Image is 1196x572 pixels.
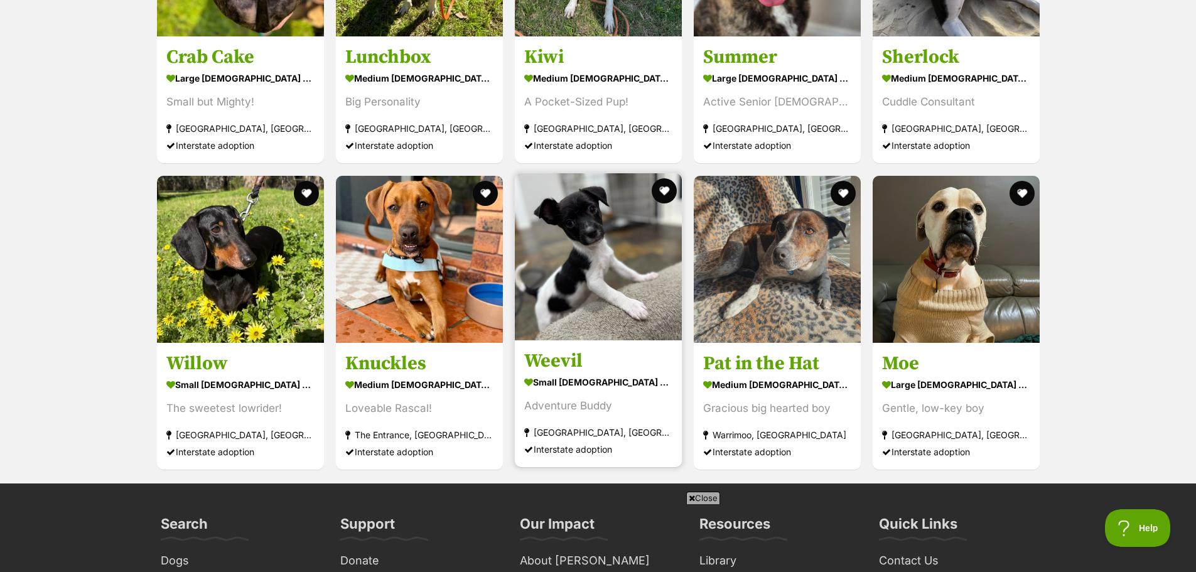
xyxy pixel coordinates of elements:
h3: Knuckles [345,352,493,375]
div: medium [DEMOGRAPHIC_DATA] Dog [703,375,851,394]
h3: Willow [166,352,315,375]
div: small [DEMOGRAPHIC_DATA] Dog [524,373,672,391]
a: Willow small [DEMOGRAPHIC_DATA] Dog The sweetest lowrider! [GEOGRAPHIC_DATA], [GEOGRAPHIC_DATA] I... [157,342,324,470]
img: Moe [873,176,1040,343]
a: Weevil small [DEMOGRAPHIC_DATA] Dog Adventure Buddy [GEOGRAPHIC_DATA], [GEOGRAPHIC_DATA] Intersta... [515,340,682,467]
div: [GEOGRAPHIC_DATA], [GEOGRAPHIC_DATA] [166,426,315,443]
h3: Lunchbox [345,46,493,70]
h3: Kiwi [524,46,672,70]
h3: Crab Cake [166,46,315,70]
div: Interstate adoption [524,441,672,458]
a: Crab Cake large [DEMOGRAPHIC_DATA] Dog Small but Mighty! [GEOGRAPHIC_DATA], [GEOGRAPHIC_DATA] Int... [157,36,324,164]
div: Interstate adoption [882,443,1030,460]
div: Big Personality [345,94,493,111]
div: Loveable Rascal! [345,400,493,417]
a: Moe large [DEMOGRAPHIC_DATA] Dog Gentle, low-key boy [GEOGRAPHIC_DATA], [GEOGRAPHIC_DATA] Interst... [873,342,1040,470]
button: favourite [473,181,498,206]
img: Pat in the Hat [694,176,861,343]
h3: Weevil [524,349,672,373]
div: A Pocket-Sized Pup! [524,94,672,111]
div: The sweetest lowrider! [166,400,315,417]
div: Interstate adoption [345,443,493,460]
div: Interstate adoption [703,138,851,154]
button: favourite [294,181,319,206]
iframe: Help Scout Beacon - Open [1105,509,1171,547]
div: Cuddle Consultant [882,94,1030,111]
button: favourite [1010,181,1035,206]
img: Knuckles [336,176,503,343]
div: large [DEMOGRAPHIC_DATA] Dog [703,70,851,88]
span: Close [686,492,720,504]
div: Adventure Buddy [524,397,672,414]
div: Small but Mighty! [166,94,315,111]
div: [GEOGRAPHIC_DATA], [GEOGRAPHIC_DATA] [166,121,315,138]
a: Contact Us [874,551,1041,571]
div: large [DEMOGRAPHIC_DATA] Dog [166,70,315,88]
div: Gracious big hearted boy [703,400,851,417]
div: Interstate adoption [345,138,493,154]
h3: Search [161,515,208,540]
div: Active Senior [DEMOGRAPHIC_DATA] [703,94,851,111]
a: Knuckles medium [DEMOGRAPHIC_DATA] Dog Loveable Rascal! The Entrance, [GEOGRAPHIC_DATA] Interstat... [336,342,503,470]
div: medium [DEMOGRAPHIC_DATA] Dog [882,70,1030,88]
button: favourite [652,178,677,203]
div: large [DEMOGRAPHIC_DATA] Dog [882,375,1030,394]
div: [GEOGRAPHIC_DATA], [GEOGRAPHIC_DATA] [524,424,672,441]
div: Interstate adoption [524,138,672,154]
div: medium [DEMOGRAPHIC_DATA] Dog [345,70,493,88]
div: Interstate adoption [703,443,851,460]
div: medium [DEMOGRAPHIC_DATA] Dog [345,375,493,394]
iframe: Advertisement [294,509,903,566]
div: Warrimoo, [GEOGRAPHIC_DATA] [703,426,851,443]
div: [GEOGRAPHIC_DATA], [GEOGRAPHIC_DATA] [524,121,672,138]
div: Interstate adoption [166,443,315,460]
div: The Entrance, [GEOGRAPHIC_DATA] [345,426,493,443]
button: favourite [831,181,856,206]
div: [GEOGRAPHIC_DATA], [GEOGRAPHIC_DATA] [703,121,851,138]
a: Sherlock medium [DEMOGRAPHIC_DATA] Dog Cuddle Consultant [GEOGRAPHIC_DATA], [GEOGRAPHIC_DATA] Int... [873,36,1040,164]
a: Summer large [DEMOGRAPHIC_DATA] Dog Active Senior [DEMOGRAPHIC_DATA] [GEOGRAPHIC_DATA], [GEOGRAPH... [694,36,861,164]
a: Kiwi medium [DEMOGRAPHIC_DATA] Dog A Pocket-Sized Pup! [GEOGRAPHIC_DATA], [GEOGRAPHIC_DATA] Inter... [515,36,682,164]
div: small [DEMOGRAPHIC_DATA] Dog [166,375,315,394]
h3: Pat in the Hat [703,352,851,375]
div: Interstate adoption [882,138,1030,154]
div: medium [DEMOGRAPHIC_DATA] Dog [524,70,672,88]
div: [GEOGRAPHIC_DATA], [GEOGRAPHIC_DATA] [345,121,493,138]
h3: Sherlock [882,46,1030,70]
img: Willow [157,176,324,343]
div: [GEOGRAPHIC_DATA], [GEOGRAPHIC_DATA] [882,426,1030,443]
h3: Quick Links [879,515,957,540]
a: Dogs [156,551,323,571]
div: Interstate adoption [166,138,315,154]
img: Weevil [515,173,682,340]
div: [GEOGRAPHIC_DATA], [GEOGRAPHIC_DATA] [882,121,1030,138]
a: Lunchbox medium [DEMOGRAPHIC_DATA] Dog Big Personality [GEOGRAPHIC_DATA], [GEOGRAPHIC_DATA] Inter... [336,36,503,164]
a: Pat in the Hat medium [DEMOGRAPHIC_DATA] Dog Gracious big hearted boy Warrimoo, [GEOGRAPHIC_DATA]... [694,342,861,470]
div: Gentle, low-key boy [882,400,1030,417]
h3: Summer [703,46,851,70]
h3: Moe [882,352,1030,375]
